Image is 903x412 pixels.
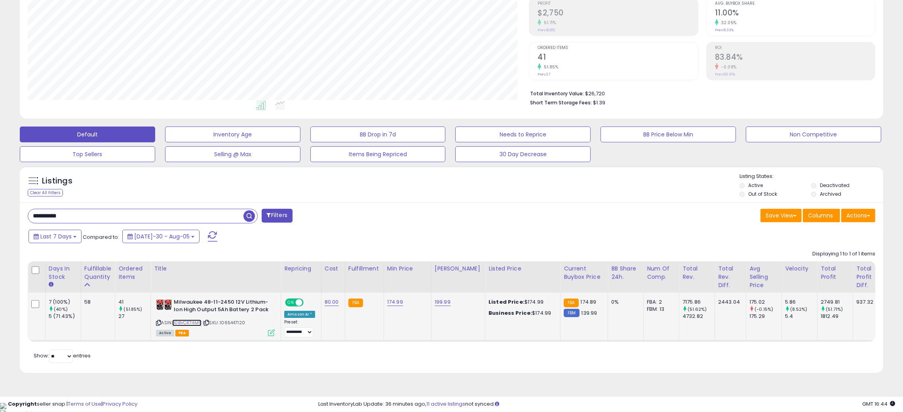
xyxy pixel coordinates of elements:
small: (51.71%) [826,306,843,312]
a: 80.00 [325,298,339,306]
div: 2443.04 [718,299,740,306]
label: Out of Stock [748,191,777,197]
div: Num of Comp. [647,265,676,281]
div: Velocity [785,265,814,273]
small: Prev: 27 [538,72,550,77]
div: 27 [118,313,150,320]
button: Save View [760,209,802,222]
button: Selling @ Max [165,146,300,162]
div: 5 (71.43%) [49,313,81,320]
div: Listed Price [489,265,557,273]
div: $174.99 [489,299,554,306]
div: 5.86 [785,299,817,306]
div: Total Profit Diff. [856,265,876,289]
small: 51.85% [541,64,558,70]
div: Fulfillable Quantity [84,265,112,281]
button: Non Competitive [746,127,881,142]
button: Default [20,127,155,142]
div: 7175.86 [682,299,715,306]
span: OFF [302,299,315,306]
div: [PERSON_NAME] [435,265,482,273]
span: [DATE]-30 - Aug-05 [134,232,190,240]
span: FBA [175,330,189,336]
span: Profit [538,2,698,6]
button: 30 Day Decrease [455,146,591,162]
b: Total Inventory Value: [530,90,584,97]
img: 41W5ThxpLqL._SL40_.jpg [156,299,172,310]
b: Milwaukee 48-11-2450 12V Lithium-Ion High Output 5Ah Battery 2 Pack [174,299,270,315]
small: Days In Stock. [49,281,53,288]
span: 139.99 [582,309,597,317]
div: Cost [325,265,342,273]
span: Avg. Buybox Share [715,2,875,6]
h2: 83.84% [715,53,875,63]
div: Ordered Items [118,265,147,281]
div: 175.02 [749,299,781,306]
div: Days In Stock [49,265,78,281]
div: 0% [611,299,637,306]
button: Actions [841,209,875,222]
span: Last 7 Days [40,232,72,240]
div: 1812.49 [821,313,853,320]
a: 199.99 [435,298,451,306]
div: Repricing [284,265,318,273]
small: Prev: $1,812 [538,28,555,32]
li: $26,720 [530,88,869,98]
span: Columns [808,212,833,219]
button: Filters [262,209,293,223]
div: Total Profit [821,265,850,281]
div: ASIN: [156,299,275,335]
button: Columns [803,209,840,222]
div: 58 [84,299,109,306]
button: [DATE]-30 - Aug-05 [122,230,200,243]
span: All listings currently available for purchase on Amazon [156,330,174,336]
div: Total Rev. Diff. [718,265,743,289]
span: Show: entries [34,352,91,359]
span: $1.39 [593,99,605,106]
small: (51.62%) [688,306,707,312]
small: -0.08% [719,64,737,70]
span: Compared to: [83,233,119,241]
div: 937.32 [856,299,873,306]
div: Min Price [387,265,428,273]
b: Business Price: [489,309,532,317]
div: 41 [118,299,150,306]
button: BB Drop in 7d [310,127,446,142]
small: 32.05% [719,20,737,26]
label: Archived [820,191,841,197]
small: (51.85%) [124,306,142,312]
div: Preset: [284,319,315,337]
small: FBA [348,299,363,307]
small: Prev: 83.91% [715,72,735,77]
div: Current Buybox Price [564,265,605,281]
span: 174.89 [581,298,597,306]
h2: 11.00% [715,8,875,19]
span: | SKU: 1065447120 [203,319,245,326]
button: Top Sellers [20,146,155,162]
b: Listed Price: [489,298,525,306]
small: (8.52%) [790,306,807,312]
div: $174.99 [489,310,554,317]
p: Listing States: [740,173,883,180]
label: Deactivated [820,182,850,189]
small: 51.71% [541,20,556,26]
div: FBA: 2 [647,299,673,306]
small: FBA [564,299,578,307]
span: ROI [715,46,875,50]
small: Prev: 8.33% [715,28,734,32]
div: Title [154,265,278,273]
small: FBM [564,309,579,317]
div: Fulfillment [348,265,380,273]
span: ON [286,299,296,306]
button: Items Being Repriced [310,146,446,162]
div: Total Rev. [682,265,711,281]
div: 5.4 [785,313,817,320]
div: BB Share 24h. [611,265,640,281]
a: B0BVCR74M6 [172,319,202,326]
button: Needs to Reprice [455,127,591,142]
div: 4732.82 [682,313,715,320]
label: Active [748,182,763,189]
div: FBM: 13 [647,306,673,313]
button: Inventory Age [165,127,300,142]
span: Ordered Items [538,46,698,50]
